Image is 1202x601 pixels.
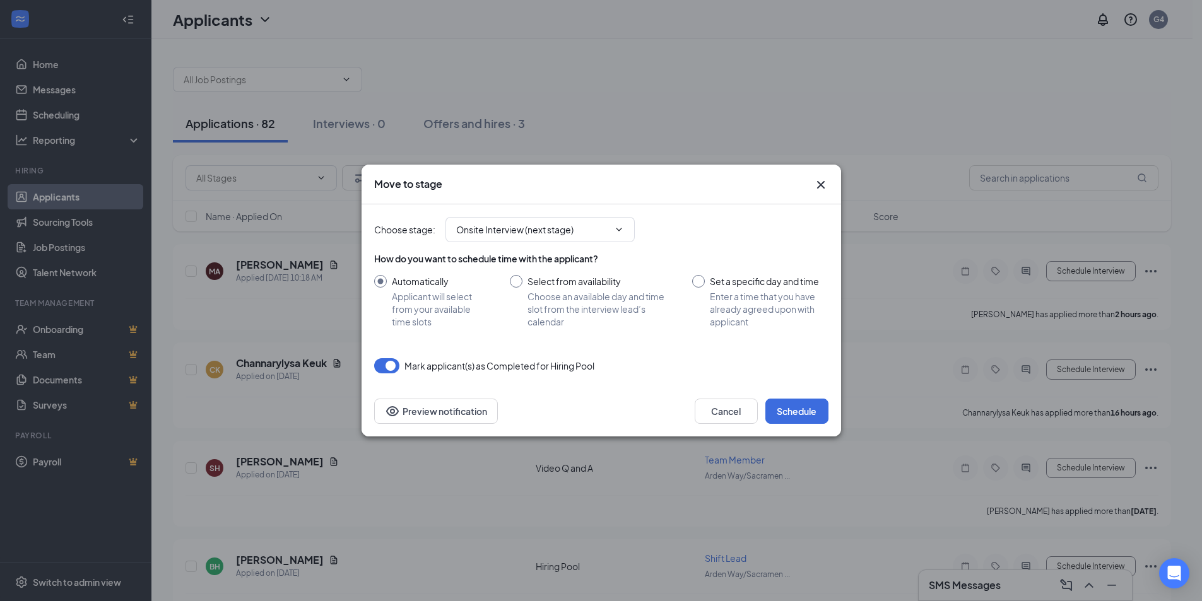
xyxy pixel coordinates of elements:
[385,404,400,419] svg: Eye
[374,177,442,191] h3: Move to stage
[374,223,435,236] span: Choose stage :
[813,177,828,192] svg: Cross
[1159,558,1189,588] div: Open Intercom Messenger
[765,399,828,424] button: Schedule
[695,399,758,424] button: Cancel
[374,399,498,424] button: Preview notificationEye
[614,225,624,235] svg: ChevronDown
[813,177,828,192] button: Close
[404,358,594,373] span: Mark applicant(s) as Completed for Hiring Pool
[374,252,828,265] div: How do you want to schedule time with the applicant?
